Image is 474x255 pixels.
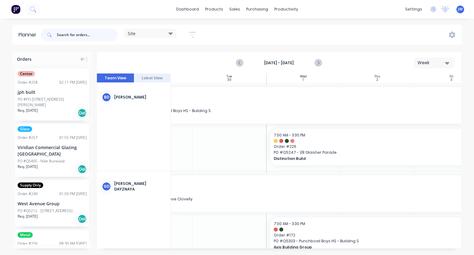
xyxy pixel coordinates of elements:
div: Del [77,214,87,224]
div: sales [226,5,243,14]
div: 2 [376,78,378,82]
div: jph built [18,89,87,95]
div: PO #Q5212 - [STREET_ADDRESS] [18,208,73,214]
img: Factory [11,5,20,14]
div: Order # 256 [18,241,38,246]
div: Order # 240 [18,191,38,197]
button: Label View [134,73,171,83]
div: settings [402,5,425,14]
span: Supply Only [18,182,43,188]
div: Fri [450,75,453,78]
span: Req. [DATE] [18,214,38,219]
span: Glass [18,126,32,132]
span: Rose Construction [126,203,446,208]
div: Thu [374,75,380,78]
div: 02:11 PM [DATE] [59,80,87,85]
span: Req. [DATE] [18,108,38,113]
div: Del [77,108,87,118]
span: JW [458,6,463,12]
div: Viridian Commercial Glazing [GEOGRAPHIC_DATA] [18,144,87,157]
div: Tue [227,75,232,78]
div: PO #PO [STREET_ADDRESS][PERSON_NAME] [18,97,87,108]
div: BD [102,93,111,102]
span: Site [128,30,135,37]
button: Week [414,57,454,68]
div: 08:30 AM [DATE] [59,241,87,246]
a: dashboard [173,5,202,14]
div: 01:50 PM [DATE] [59,191,87,197]
div: 01:55 PM [DATE] [59,135,87,140]
span: 7:00 AM - 3:30 PM [274,221,305,226]
span: Axis Building Group [274,245,460,250]
div: Week [418,60,446,66]
div: West Avenue Group [18,200,87,207]
div: Planner [19,31,39,39]
span: Orders [17,56,31,62]
span: Distinction Build [274,156,460,161]
div: 1 [303,78,304,82]
div: 30 [227,78,231,82]
div: purchasing [243,5,271,14]
div: products [202,5,226,14]
button: Team View [97,73,134,83]
span: 7:00 AM - 3:30 PM [274,132,305,138]
input: Search for orders... [57,29,118,41]
div: [PERSON_NAME] [114,94,166,100]
div: productivity [271,5,301,14]
div: [PERSON_NAME] Dayznaya [114,181,166,192]
strong: [DATE] - [DATE] [248,60,310,66]
span: Centor [18,71,35,77]
div: Wed [300,75,307,78]
div: Del [77,165,87,174]
div: GD [102,182,111,191]
div: Order # 257 [18,135,38,140]
span: Req. [DATE] [18,164,38,169]
div: PO #Q5405 - Nike Burwood [18,158,64,164]
div: 3 [450,78,452,82]
span: Metal [18,232,33,238]
div: Order # 258 [18,80,38,85]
